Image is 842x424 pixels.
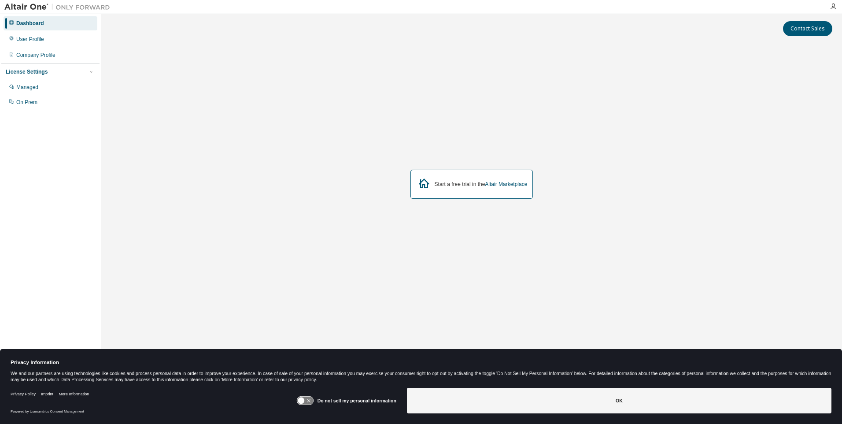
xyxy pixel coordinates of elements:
[16,20,44,27] div: Dashboard
[16,36,44,43] div: User Profile
[485,181,527,187] a: Altair Marketplace
[4,3,114,11] img: Altair One
[435,181,528,188] div: Start a free trial in the
[16,84,38,91] div: Managed
[6,68,48,75] div: License Settings
[783,21,832,36] button: Contact Sales
[16,52,55,59] div: Company Profile
[16,99,37,106] div: On Prem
